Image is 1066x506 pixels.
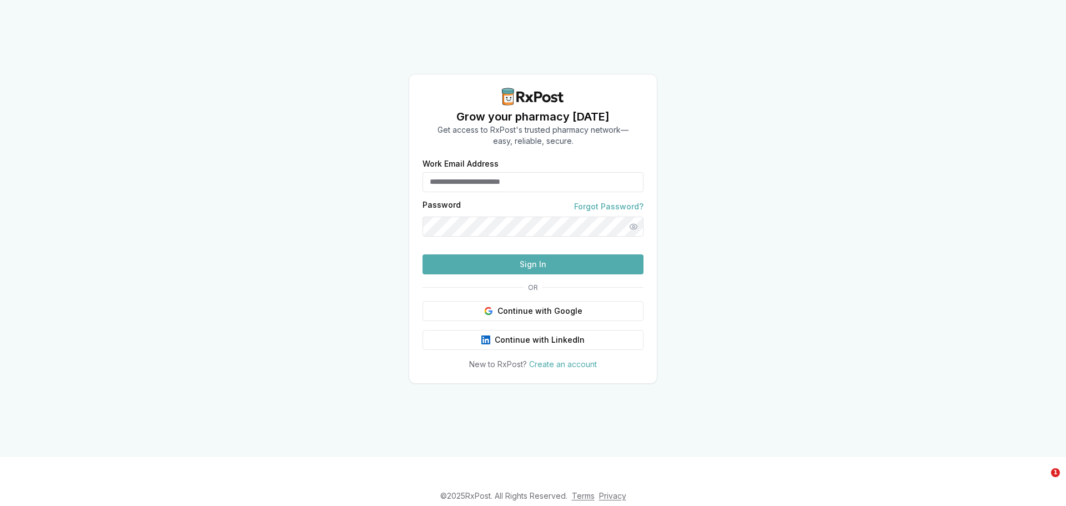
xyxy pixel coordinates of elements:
button: Continue with Google [423,301,643,321]
button: Continue with LinkedIn [423,330,643,350]
span: OR [524,283,542,292]
a: Forgot Password? [574,201,643,212]
img: RxPost Logo [497,88,569,106]
iframe: Intercom live chat [1028,468,1055,495]
label: Password [423,201,461,212]
span: 1 [1051,468,1060,477]
a: Privacy [599,491,626,500]
p: Get access to RxPost's trusted pharmacy network— easy, reliable, secure. [438,124,628,147]
a: Create an account [529,359,597,369]
h1: Grow your pharmacy [DATE] [438,109,628,124]
span: New to RxPost? [469,359,527,369]
button: Sign In [423,254,643,274]
button: Show password [623,217,643,237]
img: Google [484,307,493,315]
img: LinkedIn [481,335,490,344]
label: Work Email Address [423,160,643,168]
a: Terms [572,491,595,500]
